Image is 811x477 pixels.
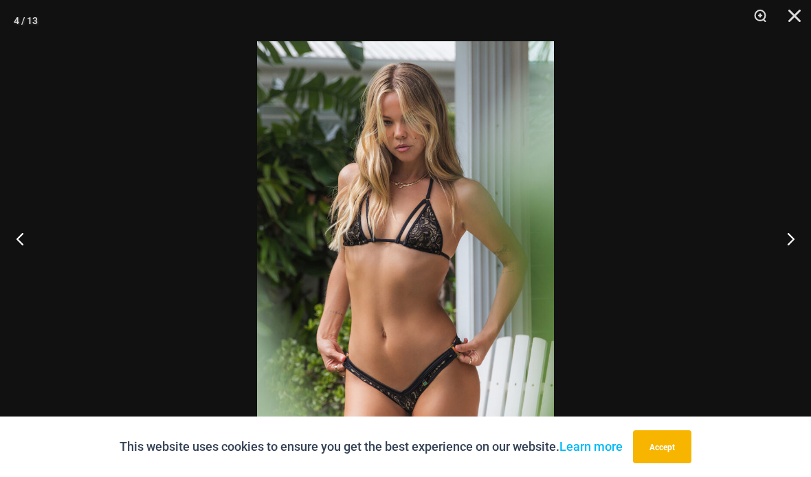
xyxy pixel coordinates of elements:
[559,439,623,454] a: Learn more
[120,436,623,457] p: This website uses cookies to ensure you get the best experience on our website.
[759,204,811,273] button: Next
[14,10,38,31] div: 4 / 13
[633,430,691,463] button: Accept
